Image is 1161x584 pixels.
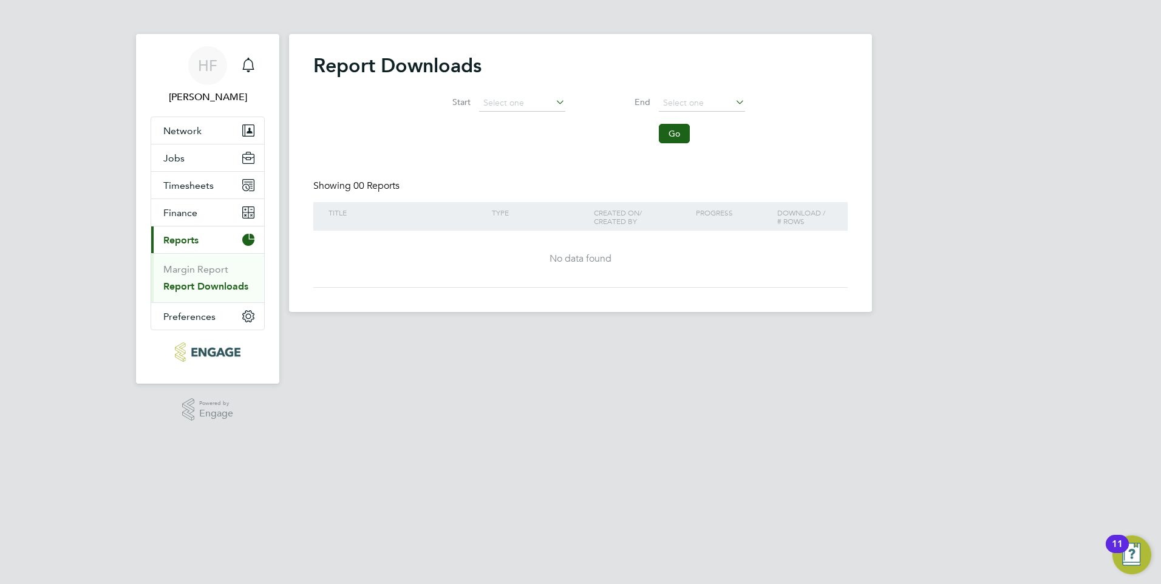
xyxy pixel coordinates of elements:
[163,280,248,292] a: Report Downloads
[151,253,264,302] div: Reports
[175,342,240,362] img: northbuildrecruit-logo-retina.png
[693,202,774,223] div: Progress
[1112,535,1151,574] button: Open Resource Center, 11 new notifications
[151,172,264,199] button: Timesheets
[163,263,228,275] a: Margin Report
[596,97,650,107] label: End
[199,409,233,419] span: Engage
[199,398,233,409] span: Powered by
[353,180,400,192] span: 00 Reports
[659,124,690,143] button: Go
[594,208,642,226] span: / Created By
[163,234,199,246] span: Reports
[151,117,264,144] button: Network
[198,58,217,73] span: HF
[151,46,265,104] a: HF[PERSON_NAME]
[325,253,836,265] div: No data found
[182,398,234,421] a: Powered byEngage
[163,125,202,137] span: Network
[1112,544,1123,560] div: 11
[489,202,591,223] div: Type
[313,53,848,78] h2: Report Downloads
[163,180,214,191] span: Timesheets
[151,90,265,104] span: Helen Ferguson
[774,202,836,231] div: Download /
[313,180,402,192] div: Showing
[163,207,197,219] span: Finance
[136,34,279,384] nav: Main navigation
[151,342,265,362] a: Go to home page
[151,199,264,226] button: Finance
[591,202,693,231] div: Created On
[777,216,805,226] span: # Rows
[163,152,185,164] span: Jobs
[416,97,471,107] label: Start
[151,226,264,253] button: Reports
[479,95,565,112] input: Select one
[163,311,216,322] span: Preferences
[151,303,264,330] button: Preferences
[659,95,745,112] input: Select one
[151,144,264,171] button: Jobs
[325,202,489,223] div: Title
